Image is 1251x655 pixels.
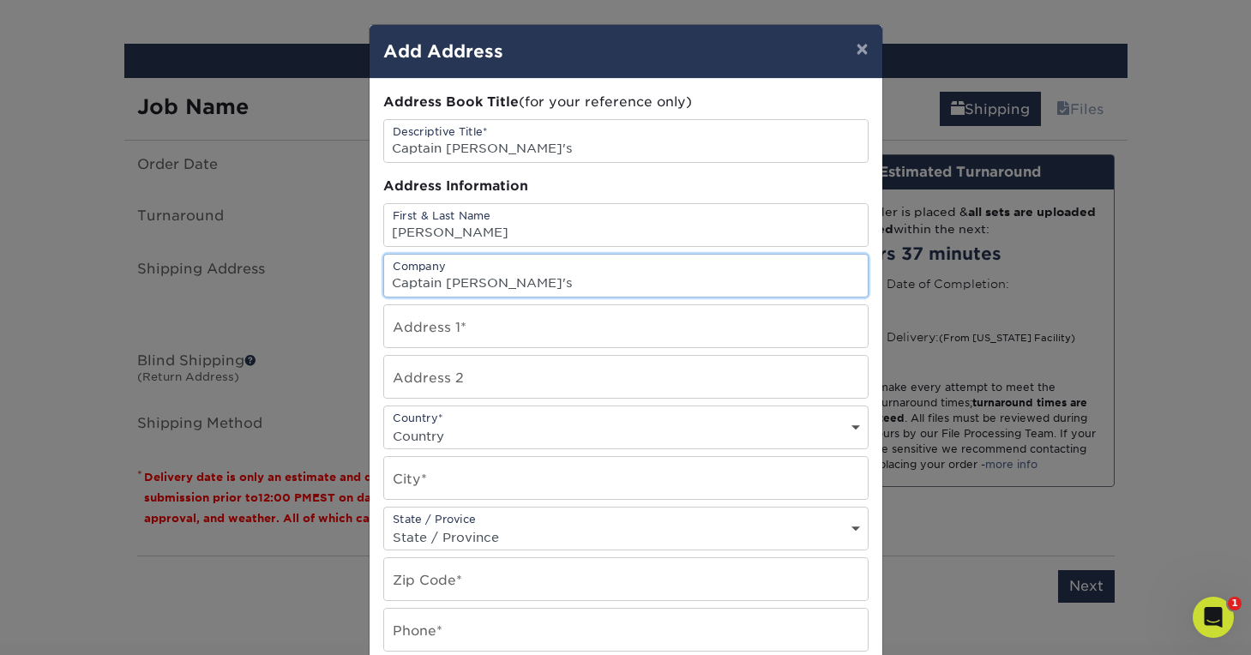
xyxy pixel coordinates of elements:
div: (for your reference only) [383,93,869,112]
div: Address Information [383,177,869,196]
iframe: Intercom live chat [1193,597,1234,638]
span: Address Book Title [383,93,519,110]
span: 1 [1228,597,1242,610]
button: × [842,25,881,73]
h4: Add Address [383,39,869,64]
